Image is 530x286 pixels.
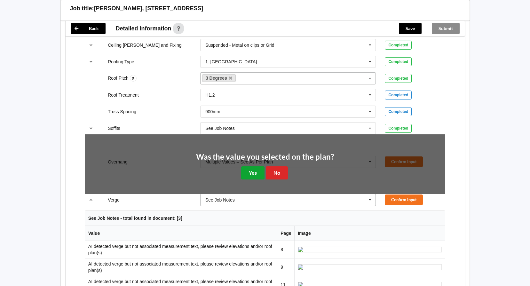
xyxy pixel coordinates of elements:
[298,264,442,270] img: ai_input-page9-Verge-c1.jpeg
[277,241,294,258] td: 8
[202,74,236,82] a: 3 Degrees
[385,74,412,83] div: Completed
[205,198,235,202] div: See Job Notes
[85,258,277,276] td: AI detected verge but not associated measurement text, please review elevations and/or roof plan(s)
[298,247,442,252] img: ai_input-page8-Verge-c0.jpeg
[85,39,97,51] button: reference-toggle
[85,211,445,226] th: See Job Notes - total found in document: [3]
[108,197,120,203] label: Verge
[294,226,445,241] th: Image
[399,23,422,34] button: Save
[205,109,220,114] div: 900mm
[108,109,136,114] label: Truss Spacing
[85,123,97,134] button: reference-toggle
[108,126,120,131] label: Soffits
[108,43,181,48] label: Ceiling [PERSON_NAME] and Fixing
[108,59,134,64] label: Roofing Type
[85,56,97,68] button: reference-toggle
[108,75,130,81] label: Roof Pitch
[205,93,215,97] div: H1.2
[277,226,294,241] th: Page
[205,43,274,47] div: Suspended - Metal on clips or Grid
[385,57,412,66] div: Completed
[385,41,412,50] div: Completed
[205,126,235,131] div: See Job Notes
[94,5,203,12] h3: [PERSON_NAME], [STREET_ADDRESS]
[385,91,412,99] div: Completed
[277,258,294,276] td: 9
[108,92,139,98] label: Roof Treatment
[266,166,288,179] button: No
[205,60,257,64] div: 1. [GEOGRAPHIC_DATA]
[85,194,97,206] button: reference-toggle
[385,124,412,133] div: Completed
[85,226,277,241] th: Value
[71,23,106,34] button: Back
[116,26,171,31] span: Detailed information
[85,241,277,258] td: AI detected verge but not associated measurement text, please review elevations and/or roof plan(s)
[385,195,423,205] button: Confirm input
[70,5,94,12] h3: Job title:
[385,107,412,116] div: Completed
[241,166,265,179] button: Yes
[196,152,334,162] h2: Was the value you selected on the plan?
